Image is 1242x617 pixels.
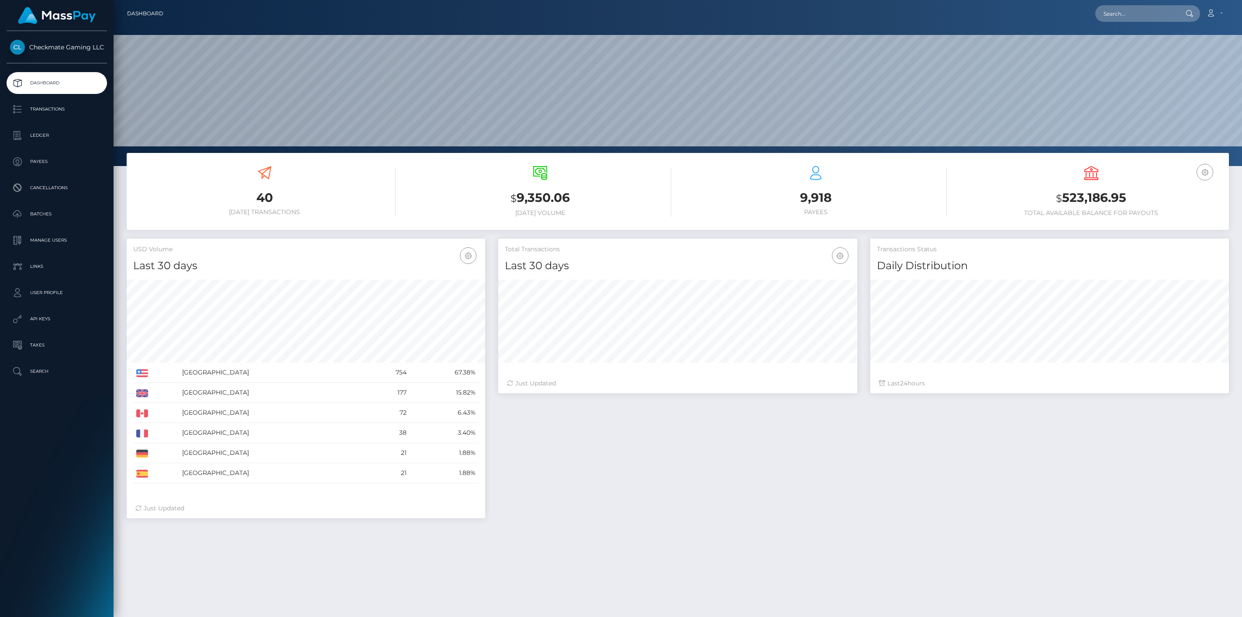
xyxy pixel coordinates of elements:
[179,423,366,443] td: [GEOGRAPHIC_DATA]
[366,403,410,423] td: 72
[7,360,107,382] a: Search
[179,443,366,463] td: [GEOGRAPHIC_DATA]
[409,209,671,217] h6: [DATE] Volume
[10,260,103,273] p: Links
[133,258,479,274] h4: Last 30 days
[7,229,107,251] a: Manage Users
[366,363,410,383] td: 754
[366,463,410,483] td: 21
[7,334,107,356] a: Taxes
[684,189,947,206] h3: 9,918
[879,379,1220,388] div: Last hours
[133,189,396,206] h3: 40
[505,245,850,254] h5: Total Transactions
[684,208,947,216] h6: Payees
[960,189,1222,207] h3: 523,186.95
[179,403,366,423] td: [GEOGRAPHIC_DATA]
[136,369,148,377] img: US.png
[877,258,1222,274] h4: Daily Distribution
[7,282,107,304] a: User Profile
[10,181,103,194] p: Cancellations
[179,383,366,403] td: [GEOGRAPHIC_DATA]
[7,72,107,94] a: Dashboard
[133,208,396,216] h6: [DATE] Transactions
[127,4,163,23] a: Dashboard
[366,383,410,403] td: 177
[10,234,103,247] p: Manage Users
[505,258,850,274] h4: Last 30 days
[10,129,103,142] p: Ledger
[7,177,107,199] a: Cancellations
[136,450,148,458] img: DE.png
[136,430,148,437] img: FR.png
[10,103,103,116] p: Transactions
[7,256,107,277] a: Links
[366,423,410,443] td: 38
[135,504,476,513] div: Just Updated
[410,423,479,443] td: 3.40%
[1095,5,1177,22] input: Search...
[10,365,103,378] p: Search
[179,463,366,483] td: [GEOGRAPHIC_DATA]
[10,312,103,326] p: API Keys
[877,245,1222,254] h5: Transactions Status
[366,443,410,463] td: 21
[410,363,479,383] td: 67.38%
[136,389,148,397] img: GB.png
[10,40,25,55] img: Checkmate Gaming LLC
[10,339,103,352] p: Taxes
[10,155,103,168] p: Payees
[960,209,1222,217] h6: Total Available Balance for Payouts
[7,203,107,225] a: Batches
[10,76,103,90] p: Dashboard
[133,245,479,254] h5: USD Volume
[507,379,848,388] div: Just Updated
[7,98,107,120] a: Transactions
[136,470,148,478] img: ES.png
[511,192,517,205] small: $
[18,7,96,24] img: MassPay Logo
[10,286,103,299] p: User Profile
[1056,192,1062,205] small: $
[10,208,103,221] p: Batches
[900,379,907,387] span: 24
[410,383,479,403] td: 15.82%
[136,409,148,417] img: CA.png
[410,443,479,463] td: 1.88%
[7,43,107,51] span: Checkmate Gaming LLC
[410,403,479,423] td: 6.43%
[7,151,107,173] a: Payees
[409,189,671,207] h3: 9,350.06
[7,125,107,146] a: Ledger
[7,308,107,330] a: API Keys
[179,363,366,383] td: [GEOGRAPHIC_DATA]
[410,463,479,483] td: 1.88%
